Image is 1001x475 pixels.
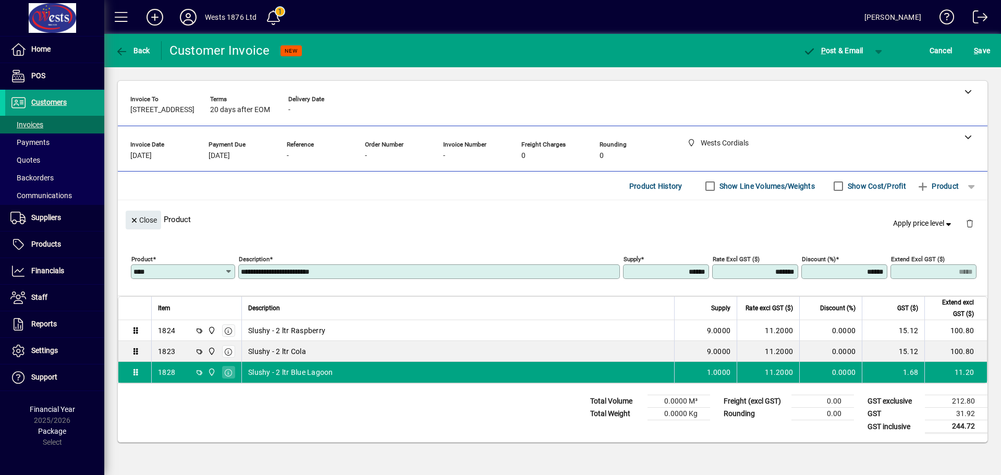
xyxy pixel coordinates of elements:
[31,266,64,275] span: Financials
[10,138,50,147] span: Payments
[717,181,815,191] label: Show Line Volumes/Weights
[5,258,104,284] a: Financials
[209,152,230,160] span: [DATE]
[924,320,987,341] td: 100.80
[862,408,925,420] td: GST
[285,47,298,54] span: NEW
[30,405,75,413] span: Financial Year
[707,325,731,336] span: 9.0000
[862,395,925,408] td: GST exclusive
[5,205,104,231] a: Suppliers
[924,341,987,362] td: 100.80
[158,367,175,377] div: 1828
[118,200,987,238] div: Product
[743,325,793,336] div: 11.2000
[585,395,648,408] td: Total Volume
[5,285,104,311] a: Staff
[288,106,290,114] span: -
[585,408,648,420] td: Total Weight
[10,174,54,182] span: Backorders
[5,169,104,187] a: Backorders
[5,364,104,391] a: Support
[5,338,104,364] a: Settings
[629,178,682,194] span: Product History
[965,2,988,36] a: Logout
[924,362,987,383] td: 11.20
[5,232,104,258] a: Products
[113,41,153,60] button: Back
[821,46,826,55] span: P
[38,427,66,435] span: Package
[974,46,978,55] span: S
[31,293,47,301] span: Staff
[10,120,43,129] span: Invoices
[248,302,280,314] span: Description
[205,346,217,357] span: Wests Cordials
[365,152,367,160] span: -
[743,346,793,357] div: 11.2000
[126,211,161,229] button: Close
[31,71,45,80] span: POS
[974,42,990,59] span: ave
[624,255,641,263] mat-label: Supply
[5,311,104,337] a: Reports
[799,362,862,383] td: 0.0000
[31,320,57,328] span: Reports
[957,218,982,228] app-page-header-button: Delete
[893,218,954,229] span: Apply price level
[925,420,987,433] td: 244.72
[707,367,731,377] span: 1.0000
[5,63,104,89] a: POS
[158,302,170,314] span: Item
[862,362,924,383] td: 1.68
[600,152,604,160] span: 0
[205,367,217,378] span: Wests Cordials
[864,9,921,26] div: [PERSON_NAME]
[803,46,863,55] span: ost & Email
[911,177,964,196] button: Product
[707,346,731,357] span: 9.0000
[248,367,333,377] span: Slushy - 2 ltr Blue Lagoon
[931,297,974,320] span: Extend excl GST ($)
[802,255,836,263] mat-label: Discount (%)
[5,133,104,151] a: Payments
[248,325,325,336] span: Slushy - 2 ltr Raspberry
[862,341,924,362] td: 15.12
[443,152,445,160] span: -
[925,408,987,420] td: 31.92
[130,106,194,114] span: [STREET_ADDRESS]
[521,152,526,160] span: 0
[917,178,959,194] span: Product
[115,46,150,55] span: Back
[957,211,982,236] button: Delete
[5,116,104,133] a: Invoices
[239,255,270,263] mat-label: Description
[5,36,104,63] a: Home
[130,212,157,229] span: Close
[10,156,40,164] span: Quotes
[31,45,51,53] span: Home
[248,346,306,357] span: Slushy - 2 ltr Cola
[205,325,217,336] span: Wests Cordials
[897,302,918,314] span: GST ($)
[791,395,854,408] td: 0.00
[718,395,791,408] td: Freight (excl GST)
[169,42,270,59] div: Customer Invoice
[123,215,164,224] app-page-header-button: Close
[799,341,862,362] td: 0.0000
[862,420,925,433] td: GST inclusive
[932,2,955,36] a: Knowledge Base
[791,408,854,420] td: 0.00
[130,152,152,160] span: [DATE]
[891,255,945,263] mat-label: Extend excl GST ($)
[799,320,862,341] td: 0.0000
[172,8,205,27] button: Profile
[862,320,924,341] td: 15.12
[5,187,104,204] a: Communications
[31,240,61,248] span: Products
[746,302,793,314] span: Rate excl GST ($)
[31,213,61,222] span: Suppliers
[718,408,791,420] td: Rounding
[971,41,993,60] button: Save
[927,41,955,60] button: Cancel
